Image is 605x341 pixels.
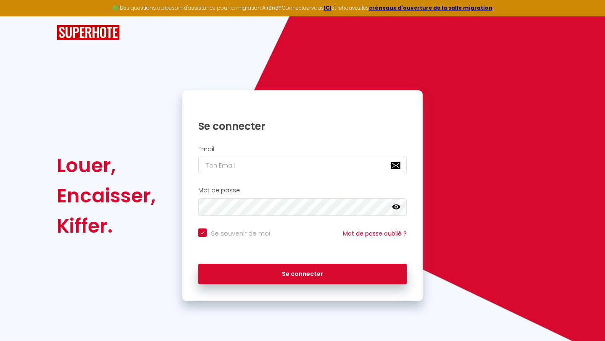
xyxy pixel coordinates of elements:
[324,4,331,11] a: ICI
[198,120,407,133] h1: Se connecter
[198,187,407,194] h2: Mot de passe
[57,181,156,211] div: Encaisser,
[57,211,156,241] div: Kiffer.
[198,157,407,174] input: Ton Email
[369,4,492,11] a: créneaux d'ouverture de la salle migration
[57,25,120,40] img: SuperHote logo
[57,150,156,181] div: Louer,
[198,146,407,153] h2: Email
[343,229,407,238] a: Mot de passe oublié ?
[198,264,407,285] button: Se connecter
